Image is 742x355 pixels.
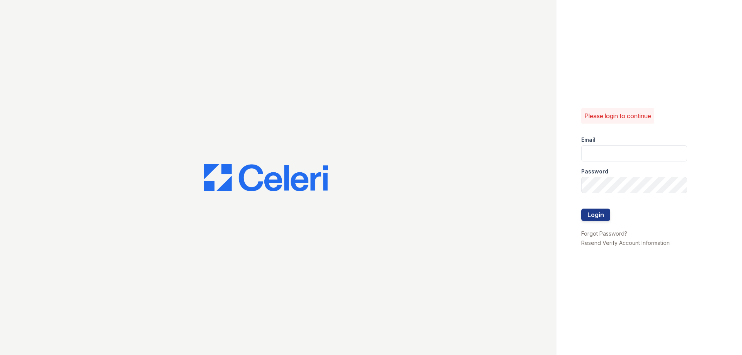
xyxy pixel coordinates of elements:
label: Email [581,136,596,144]
a: Forgot Password? [581,230,627,237]
a: Resend Verify Account Information [581,239,670,246]
img: CE_Logo_Blue-a8612792a0a2168367f1c8372b55b34899dd931a85d93a1a3d3e32e68fde9ad4.png [204,164,328,192]
label: Password [581,168,608,175]
p: Please login to continue [584,111,651,121]
button: Login [581,209,610,221]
